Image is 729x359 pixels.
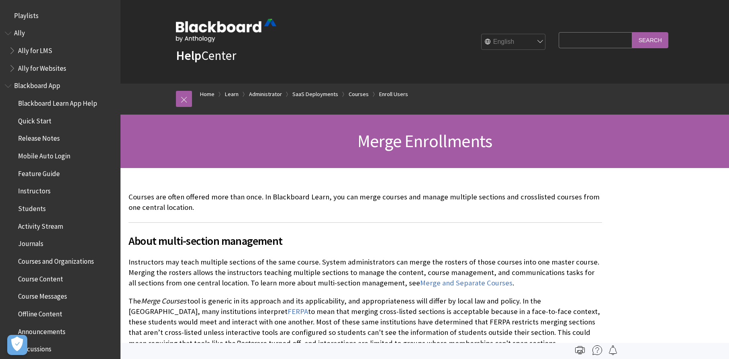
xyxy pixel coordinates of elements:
[14,27,25,37] span: Ally
[249,89,282,99] a: Administrator
[592,345,602,355] img: More help
[349,89,369,99] a: Courses
[18,185,51,195] span: Instructors
[18,167,60,178] span: Feature Guide
[225,89,239,99] a: Learn
[18,62,66,72] span: Ally for Websites
[200,89,214,99] a: Home
[18,254,94,265] span: Courses and Organizations
[575,345,585,355] img: Print
[420,278,513,288] a: Merge and Separate Courses
[18,307,62,318] span: Offline Content
[632,32,668,48] input: Search
[292,89,338,99] a: SaaS Deployments
[18,220,63,230] span: Activity Stream
[357,130,492,152] span: Merge Enrollments
[176,47,236,64] a: HelpCenter
[18,202,46,213] span: Students
[141,296,186,306] span: Merge Courses
[236,338,256,348] span: Roster
[18,325,65,336] span: Announcements
[129,232,602,249] span: About multi-section management
[379,89,408,99] a: Enroll Users
[18,237,43,248] span: Journals
[176,47,201,64] strong: Help
[18,44,52,55] span: Ally for LMS
[129,192,602,213] p: Courses are often offered more than once. In Blackboard Learn, you can merge courses and manage m...
[18,96,97,107] span: Blackboard Learn App Help
[18,114,51,125] span: Quick Start
[176,19,276,42] img: Blackboard by Anthology
[5,9,116,23] nav: Book outline for Playlists
[482,34,546,50] select: Site Language Selector
[288,307,308,316] a: FERPA
[18,149,70,160] span: Mobile Auto Login
[18,342,51,353] span: Discussions
[18,272,63,283] span: Course Content
[129,257,602,289] p: Instructors may teach multiple sections of the same course. System administrators can merge the r...
[18,290,67,301] span: Course Messages
[608,345,618,355] img: Follow this page
[7,335,27,355] button: Open Preferences
[14,79,60,90] span: Blackboard App
[14,9,39,20] span: Playlists
[18,132,60,143] span: Release Notes
[5,27,116,75] nav: Book outline for Anthology Ally Help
